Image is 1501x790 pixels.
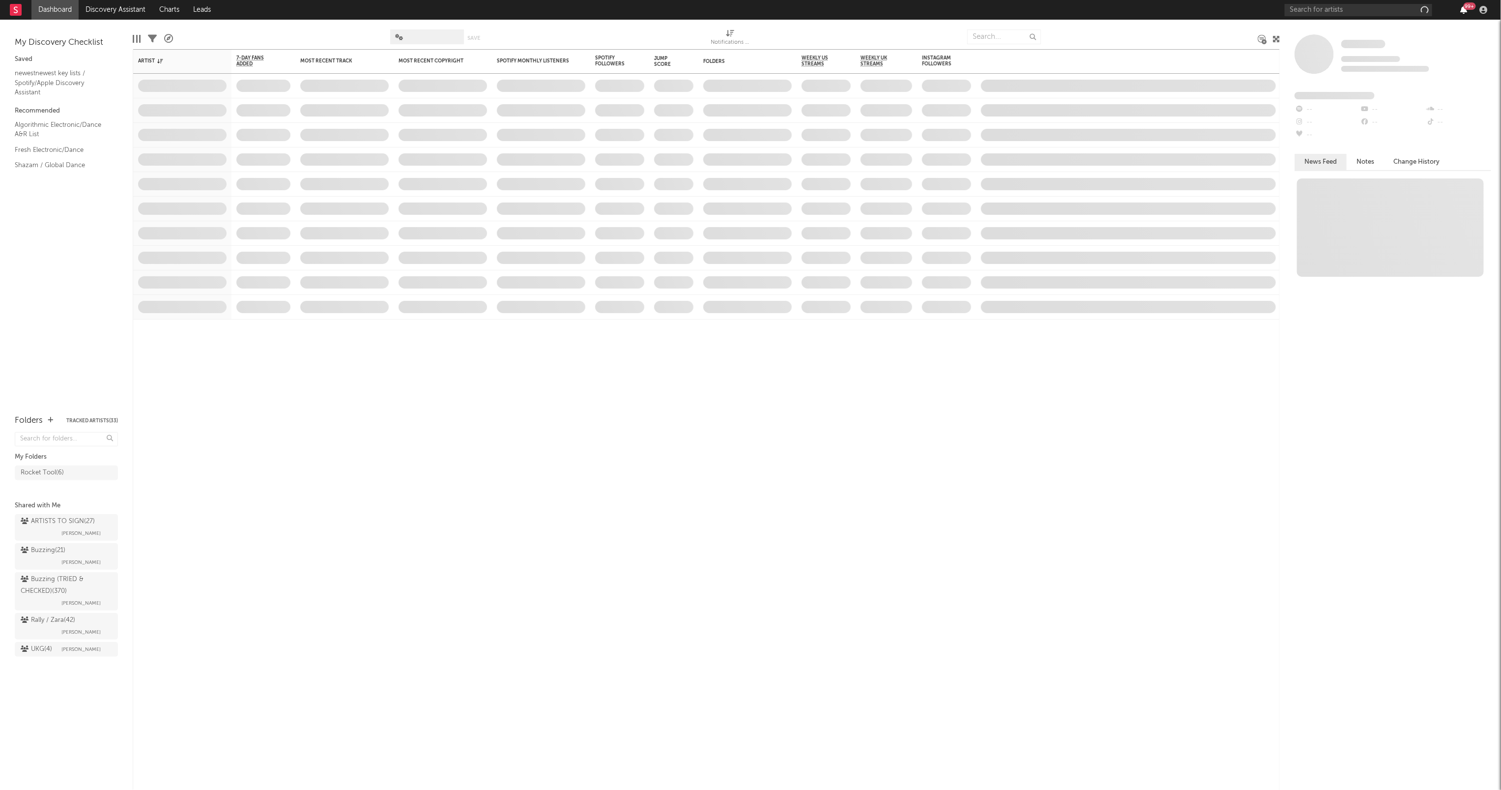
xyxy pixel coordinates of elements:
[61,597,101,609] span: [PERSON_NAME]
[15,105,118,117] div: Recommended
[1341,39,1386,49] a: Some Artist
[300,58,374,64] div: Most Recent Track
[1341,66,1429,72] span: 0 fans last week
[1295,129,1360,142] div: --
[15,145,108,155] a: Fresh Electronic/Dance
[1426,103,1491,116] div: --
[967,29,1041,44] input: Search...
[15,500,118,512] div: Shared with Me
[1461,6,1468,14] button: 99+
[1360,103,1425,116] div: --
[1295,92,1375,99] span: Fans Added by Platform
[148,25,157,53] div: Filters
[21,516,95,527] div: ARTISTS TO SIGN ( 27 )
[164,25,173,53] div: A&R Pipeline
[15,642,118,657] a: UKG(4)[PERSON_NAME]
[802,55,836,67] span: Weekly US Streams
[1295,103,1360,116] div: --
[595,55,630,67] div: Spotify Followers
[15,613,118,640] a: Rally / Zara(42)[PERSON_NAME]
[1426,116,1491,129] div: --
[15,68,108,98] a: newestnewest key lists / Spotify/Apple Discovery Assistant
[711,25,750,53] div: Notifications (Artist)
[15,572,118,611] a: Buzzing (TRIED & CHECKED)(370)[PERSON_NAME]
[61,626,101,638] span: [PERSON_NAME]
[1384,154,1450,170] button: Change History
[1295,154,1347,170] button: News Feed
[861,55,897,67] span: Weekly UK Streams
[703,59,777,64] div: Folders
[21,545,65,556] div: Buzzing ( 21 )
[138,58,212,64] div: Artist
[1347,154,1384,170] button: Notes
[236,55,276,67] span: 7-Day Fans Added
[15,543,118,570] a: Buzzing(21)[PERSON_NAME]
[21,574,110,597] div: Buzzing (TRIED & CHECKED) ( 370 )
[61,644,101,655] span: [PERSON_NAME]
[61,527,101,539] span: [PERSON_NAME]
[66,418,118,423] button: Tracked Artists(33)
[21,614,75,626] div: Rally / Zara ( 42 )
[399,58,472,64] div: Most Recent Copyright
[1341,40,1386,48] span: Some Artist
[1295,116,1360,129] div: --
[1464,2,1476,10] div: 99 +
[654,56,679,67] div: Jump Score
[711,37,750,49] div: Notifications (Artist)
[15,432,118,446] input: Search for folders...
[922,55,956,67] div: Instagram Followers
[61,556,101,568] span: [PERSON_NAME]
[133,25,141,53] div: Edit Columns
[15,451,118,463] div: My Folders
[15,119,108,140] a: Algorithmic Electronic/Dance A&R List
[21,467,64,479] div: Rocket Tool ( 6 )
[15,37,118,49] div: My Discovery Checklist
[1285,4,1432,16] input: Search for artists
[15,415,43,427] div: Folders
[15,54,118,65] div: Saved
[1360,116,1425,129] div: --
[497,58,571,64] div: Spotify Monthly Listeners
[21,644,52,655] div: UKG ( 4 )
[15,160,108,171] a: Shazam / Global Dance
[1341,56,1400,62] span: Tracking Since: [DATE]
[467,35,480,41] button: Save
[15,514,118,541] a: ARTISTS TO SIGN(27)[PERSON_NAME]
[15,466,118,480] a: Rocket Tool(6)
